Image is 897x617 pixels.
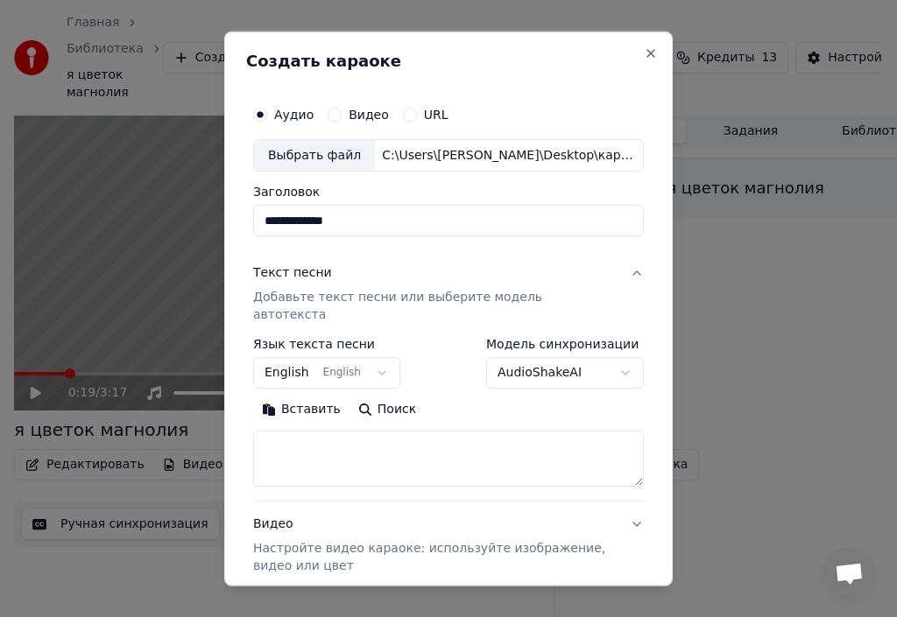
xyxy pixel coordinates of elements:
[254,139,375,171] div: Выбрать файл
[253,338,644,501] div: Текст песниДобавьте текст песни или выберите модель автотекста
[253,540,616,575] p: Настройте видео караоке: используйте изображение, видео или цвет
[253,289,616,324] p: Добавьте текст песни или выберите модель автотекста
[253,264,332,282] div: Текст песни
[246,53,651,68] h2: Создать караоке
[486,338,644,350] label: Модель синхронизации
[253,515,616,575] div: Видео
[375,146,643,164] div: C:\Users\[PERSON_NAME]\Desktop\караоке монтаж\[PERSON_NAME]\[PERSON_NAME]_AKH_TY_RUSSKAYA_KRASSA_...
[253,338,400,350] label: Язык текста песни
[424,108,448,120] label: URL
[274,108,314,120] label: Аудио
[253,396,350,424] button: Вставить
[253,501,644,589] button: ВидеоНастройте видео караоке: используйте изображение, видео или цвет
[253,250,644,338] button: Текст песниДобавьте текст песни или выберите модель автотекста
[350,396,425,424] button: Поиск
[349,108,389,120] label: Видео
[253,186,644,198] label: Заголовок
